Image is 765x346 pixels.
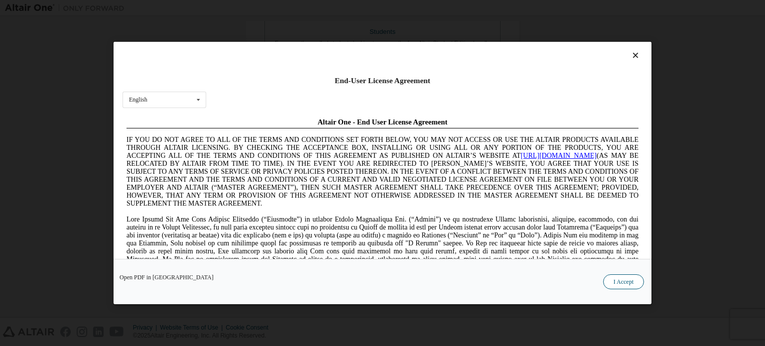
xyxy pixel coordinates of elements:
[123,76,642,86] div: End-User License Agreement
[603,274,644,289] button: I Accept
[120,274,214,280] a: Open PDF in [GEOGRAPHIC_DATA]
[4,102,516,173] span: Lore Ipsumd Sit Ame Cons Adipisc Elitseddo (“Eiusmodte”) in utlabor Etdolo Magnaaliqua Eni. (“Adm...
[195,4,325,12] span: Altair One - End User License Agreement
[398,38,474,45] a: [URL][DOMAIN_NAME]
[129,97,147,103] div: English
[4,22,516,93] span: IF YOU DO NOT AGREE TO ALL OF THE TERMS AND CONDITIONS SET FORTH BELOW, YOU MAY NOT ACCESS OR USE...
